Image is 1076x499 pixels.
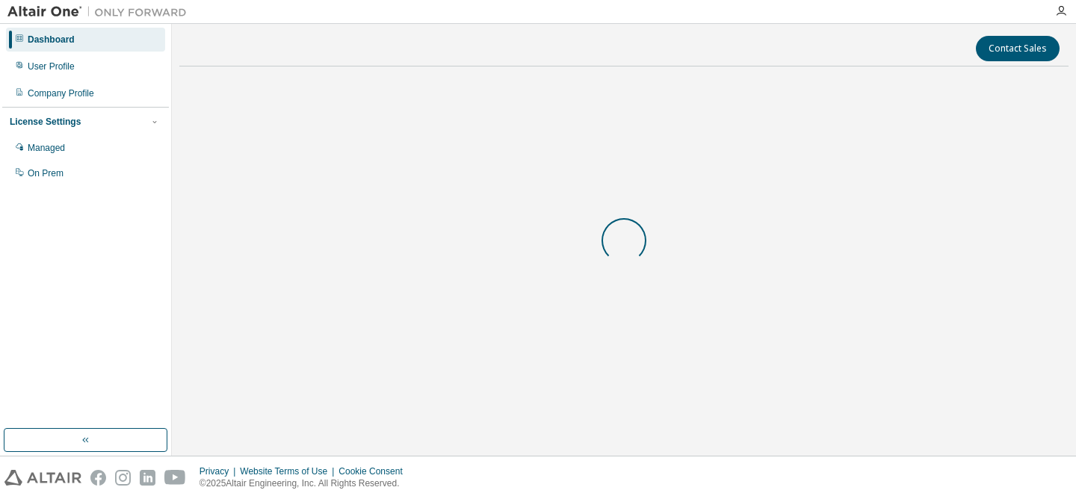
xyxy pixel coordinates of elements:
[115,470,131,486] img: instagram.svg
[4,470,81,486] img: altair_logo.svg
[240,465,338,477] div: Website Terms of Use
[28,34,75,46] div: Dashboard
[164,470,186,486] img: youtube.svg
[10,116,81,128] div: License Settings
[90,470,106,486] img: facebook.svg
[28,142,65,154] div: Managed
[28,87,94,99] div: Company Profile
[28,61,75,72] div: User Profile
[976,36,1060,61] button: Contact Sales
[28,167,64,179] div: On Prem
[140,470,155,486] img: linkedin.svg
[338,465,411,477] div: Cookie Consent
[200,465,240,477] div: Privacy
[200,477,412,490] p: © 2025 Altair Engineering, Inc. All Rights Reserved.
[7,4,194,19] img: Altair One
